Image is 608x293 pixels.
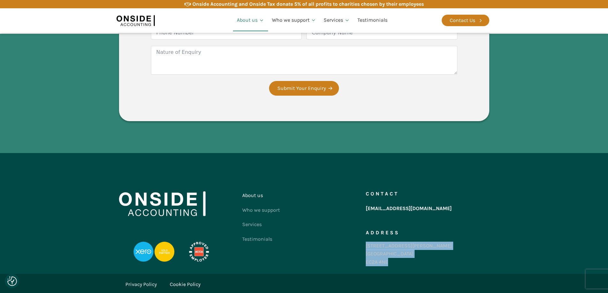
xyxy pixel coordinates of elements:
[233,10,268,31] a: About us
[116,13,155,28] img: Onside Accounting
[268,10,320,31] a: Who we support
[151,46,457,75] textarea: Nature of Enquiry
[366,230,400,235] h5: Address
[125,280,157,289] a: Privacy Policy
[450,16,475,25] div: Contact Us
[119,191,206,216] img: Onside Accounting
[366,203,452,214] a: [EMAIL_ADDRESS][DOMAIN_NAME]
[366,191,399,196] h5: Contact
[7,276,17,286] img: Revisit consent button
[354,10,391,31] a: Testimonials
[320,10,354,31] a: Services
[442,15,489,26] a: Contact Us
[366,242,452,266] div: [STREET_ADDRESS][PERSON_NAME] [GEOGRAPHIC_DATA] EC2A 4NE
[242,217,280,232] a: Services
[181,242,217,262] img: APPROVED-EMPLOYER-PROFESSIONAL-DEVELOPMENT-REVERSED_LOGO
[242,232,280,246] a: Testimonials
[170,280,200,289] a: Cookie Policy
[242,188,280,203] a: About us
[7,276,17,286] button: Consent Preferences
[269,81,339,96] button: Submit Your Enquiry
[242,203,280,217] a: Who we support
